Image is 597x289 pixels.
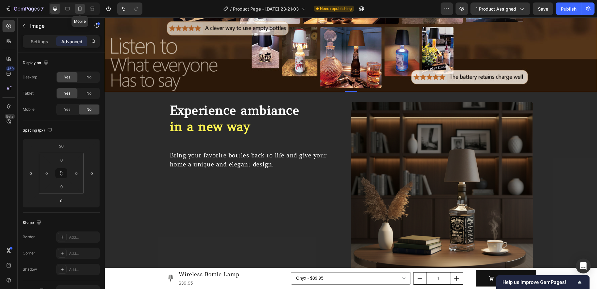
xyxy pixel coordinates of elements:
[502,278,583,286] button: Show survey - Help us improve GemPages!
[476,6,516,12] span: 1 product assigned
[64,107,70,112] span: Yes
[23,250,35,256] div: Corner
[26,169,35,178] input: 0
[230,6,232,12] span: /
[320,6,352,12] span: Need republishing
[86,107,91,112] span: No
[65,102,146,117] span: in a new way
[391,257,419,266] div: Add to cart
[233,6,299,12] span: Product Page - [DATE] 23:21:03
[69,251,98,256] div: Add...
[72,169,81,178] input: 0px
[23,107,35,112] div: Mobile
[65,134,236,151] p: Bring your favorite bottles back to life and give your home a unique and elegant design.
[64,85,236,118] h2: Experience ambiance
[2,2,46,15] button: 7
[23,59,50,67] div: Display on
[23,91,34,96] div: Tablet
[246,85,428,267] img: gempages_579557696622035761-f5ef7bc0-cef0-4710-8670-994d8eb88938.png
[6,66,15,71] div: 450
[533,2,553,15] button: Save
[87,169,96,178] input: 0
[117,2,142,15] div: Undo/Redo
[561,6,576,12] div: Publish
[30,22,83,30] p: Image
[55,182,68,191] input: 0px
[538,6,548,12] span: Save
[55,141,67,151] input: 20
[105,17,597,289] iframe: Design area
[41,5,44,12] p: 7
[23,126,53,135] div: Spacing (px)
[69,235,98,240] div: Add...
[64,91,70,96] span: Yes
[55,196,67,205] input: 0
[5,114,15,119] div: Beta
[470,2,530,15] button: 1 product assigned
[23,74,37,80] div: Desktop
[23,234,35,240] div: Border
[86,74,91,80] span: No
[371,253,431,269] button: Add to cart
[55,155,68,165] input: 0px
[86,91,91,96] span: No
[42,169,51,178] input: 0px
[322,255,346,267] input: quantity
[309,255,322,267] button: decrement
[576,259,591,273] div: Open Intercom Messenger
[346,255,358,267] button: increment
[502,279,576,285] span: Help us improve GemPages!
[23,267,37,272] div: Shadow
[61,38,82,45] p: Advanced
[23,219,43,227] div: Shape
[556,2,582,15] button: Publish
[69,267,98,273] div: Add...
[31,38,48,45] p: Settings
[64,74,70,80] span: Yes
